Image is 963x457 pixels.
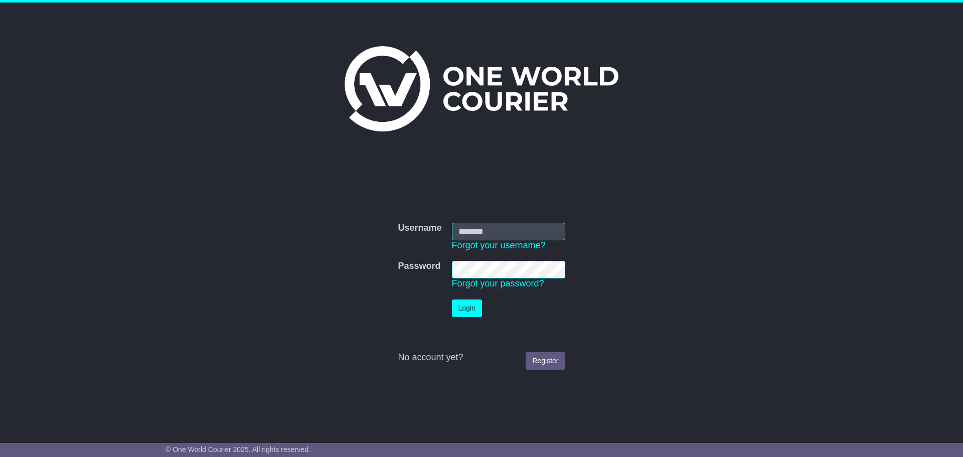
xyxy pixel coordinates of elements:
div: No account yet? [398,352,565,363]
a: Register [526,352,565,370]
img: One World [345,46,618,131]
button: Login [452,299,482,317]
a: Forgot your password? [452,278,544,288]
label: Username [398,223,441,234]
span: © One World Courier 2025. All rights reserved. [166,445,310,453]
a: Forgot your username? [452,240,546,250]
label: Password [398,261,440,272]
